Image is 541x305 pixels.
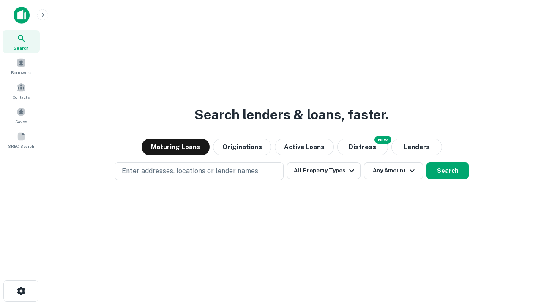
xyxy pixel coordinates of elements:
[3,55,40,78] a: Borrowers
[115,162,284,180] button: Enter addresses, locations or lender names
[275,139,334,155] button: Active Loans
[11,69,31,76] span: Borrowers
[13,94,30,100] span: Contacts
[142,139,210,155] button: Maturing Loans
[364,162,423,179] button: Any Amount
[3,79,40,102] a: Contacts
[213,139,271,155] button: Originations
[3,30,40,53] a: Search
[8,143,34,150] span: SREO Search
[426,162,469,179] button: Search
[14,7,30,24] img: capitalize-icon.png
[3,128,40,151] a: SREO Search
[499,237,541,278] iframe: Chat Widget
[3,104,40,127] a: Saved
[194,105,389,125] h3: Search lenders & loans, faster.
[374,136,391,144] div: NEW
[287,162,361,179] button: All Property Types
[14,44,29,51] span: Search
[122,166,258,176] p: Enter addresses, locations or lender names
[15,118,27,125] span: Saved
[337,139,388,155] button: Search distressed loans with lien and other non-mortgage details.
[391,139,442,155] button: Lenders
